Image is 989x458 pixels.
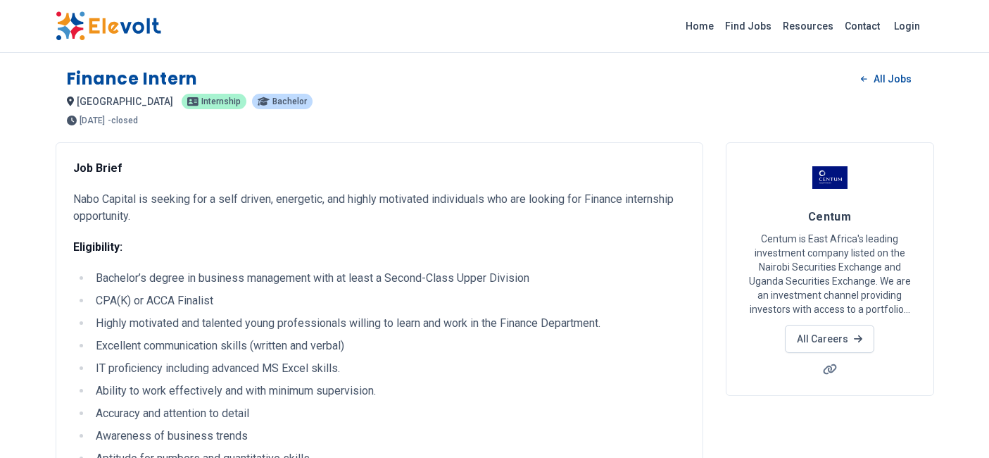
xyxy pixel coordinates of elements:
[80,116,105,125] span: [DATE]
[785,325,874,353] a: All Careers
[812,160,848,195] img: Centum
[839,15,886,37] a: Contact
[808,210,852,223] span: Centum
[67,68,198,90] h1: Finance Intern
[92,428,686,445] li: Awareness of business trends
[743,232,916,316] p: Centum is East Africa's leading investment company listed on the Nairobi Securities Exchange and ...
[92,270,686,287] li: Bachelor’s degree in business management with at least a Second-Class Upper Division
[92,360,686,377] li: IT proficiency including advanced MS Excel skills.
[680,15,719,37] a: Home
[92,315,686,332] li: Highly motivated and talented young professionals willing to learn and work in the Finance Depart...
[850,68,922,89] a: All Jobs
[56,11,161,41] img: Elevolt
[92,292,686,309] li: CPA(K) or ACCA Finalist
[886,12,928,40] a: Login
[92,338,686,354] li: Excellent communication skills (written and verbal)
[92,383,686,400] li: Ability to work effectively and with minimum supervision.
[77,96,173,107] span: [GEOGRAPHIC_DATA]
[719,15,777,37] a: Find Jobs
[73,240,122,254] strong: Eligibility:
[73,161,122,175] strong: Job Brief
[92,405,686,422] li: Accuracy and attention to detail
[73,191,686,225] p: Nabo Capital is seeking for a self driven, energetic, and highly motivated individuals who are lo...
[272,97,307,106] span: Bachelor
[201,97,241,106] span: internship
[777,15,839,37] a: Resources
[108,116,138,125] p: - closed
